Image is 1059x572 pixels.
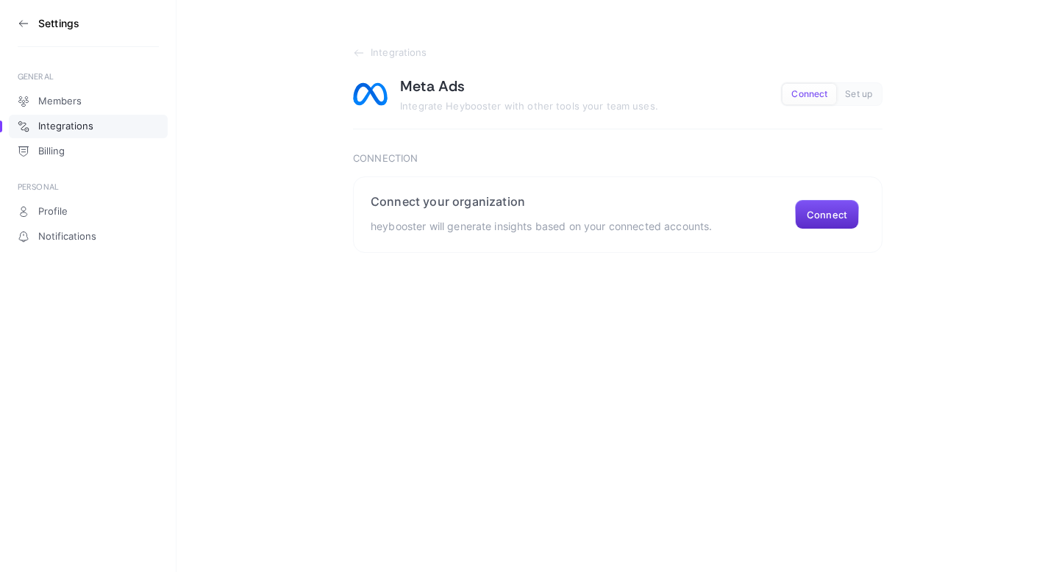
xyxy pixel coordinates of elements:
[791,89,827,100] span: Connect
[38,146,65,157] span: Billing
[782,84,836,104] button: Connect
[38,231,96,243] span: Notifications
[353,47,883,59] a: Integrations
[38,18,79,29] h3: Settings
[9,140,168,163] a: Billing
[9,90,168,113] a: Members
[371,218,712,235] p: heybooster will generate insights based on your connected accounts.
[371,194,712,209] h2: Connect your organization
[400,100,658,112] span: Integrate Heybooster with other tools your team uses.
[795,200,859,229] button: Connect
[836,84,881,104] button: Set up
[9,200,168,224] a: Profile
[353,153,883,165] h3: Connection
[400,76,466,96] h1: Meta Ads
[9,225,168,249] a: Notifications
[38,121,93,132] span: Integrations
[18,181,159,193] div: PERSONAL
[38,96,82,107] span: Members
[371,47,427,59] span: Integrations
[845,89,872,100] span: Set up
[18,71,159,82] div: GENERAL
[38,206,68,218] span: Profile
[9,115,168,138] a: Integrations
